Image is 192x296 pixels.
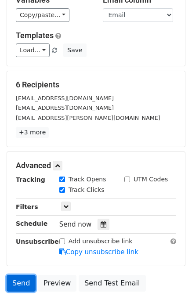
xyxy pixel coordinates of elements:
[16,105,114,111] small: [EMAIL_ADDRESS][DOMAIN_NAME]
[16,8,69,22] a: Copy/paste...
[16,220,47,227] strong: Schedule
[16,95,114,101] small: [EMAIL_ADDRESS][DOMAIN_NAME]
[59,248,138,256] a: Copy unsubscribe link
[79,275,145,292] a: Send Test Email
[38,275,76,292] a: Preview
[7,275,36,292] a: Send
[16,80,176,90] h5: 6 Recipients
[69,237,133,246] label: Add unsubscribe link
[134,175,168,184] label: UTM Codes
[16,127,49,138] a: +3 more
[59,220,92,228] span: Send now
[63,43,86,57] button: Save
[16,161,176,170] h5: Advanced
[16,31,54,40] a: Templates
[16,176,45,183] strong: Tracking
[16,43,50,57] a: Load...
[16,203,38,210] strong: Filters
[16,238,59,245] strong: Unsubscribe
[69,185,105,195] label: Track Clicks
[148,254,192,296] iframe: Chat Widget
[16,115,160,121] small: [EMAIL_ADDRESS][PERSON_NAME][DOMAIN_NAME]
[69,175,106,184] label: Track Opens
